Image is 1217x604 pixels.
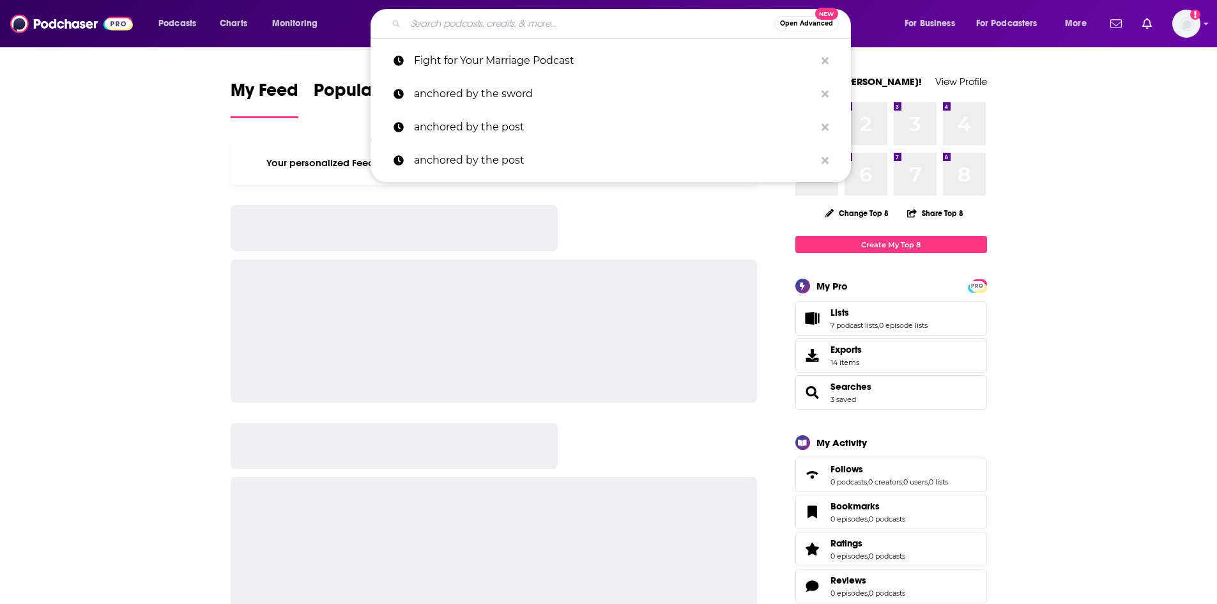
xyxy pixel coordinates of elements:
span: Logged in as luilaking [1172,10,1200,38]
a: 0 lists [929,477,948,486]
a: Ratings [800,540,825,558]
span: Popular Feed [314,79,422,109]
span: For Business [905,15,955,33]
a: Follows [800,466,825,484]
span: Lists [830,307,849,318]
button: open menu [896,13,971,34]
button: Open AdvancedNew [774,16,839,31]
div: My Pro [816,280,848,292]
span: , [868,552,869,561]
a: 0 creators [868,477,902,486]
a: Welcome [PERSON_NAME]! [795,75,922,88]
svg: Add a profile image [1190,10,1200,20]
a: View Profile [935,75,987,88]
a: My Feed [231,79,298,118]
a: 0 episodes [830,589,868,598]
img: Podchaser - Follow, Share and Rate Podcasts [10,12,133,36]
span: Ratings [795,532,987,566]
span: Open Advanced [780,20,833,27]
a: 0 podcasts [869,515,905,523]
span: For Podcasters [976,15,1037,33]
a: Fight for Your Marriage Podcast [371,44,851,77]
a: Ratings [830,538,905,549]
span: Charts [220,15,247,33]
a: 0 podcasts [830,477,867,486]
span: New [815,8,838,20]
a: Charts [211,13,255,34]
span: Bookmarks [795,495,987,529]
span: 14 items [830,358,862,367]
a: 0 episode lists [879,321,928,330]
a: Bookmarks [800,503,825,521]
a: Create My Top 8 [795,236,987,253]
a: Popular Feed [314,79,422,118]
span: Exports [800,346,825,364]
span: , [868,589,869,598]
button: open menu [968,13,1056,34]
a: Lists [800,309,825,327]
a: Reviews [800,577,825,595]
span: , [867,477,868,486]
span: PRO [970,281,985,291]
a: 0 podcasts [869,552,905,561]
div: Search podcasts, credits, & more... [383,9,863,38]
span: Ratings [830,538,862,549]
a: anchored by the post [371,144,851,177]
span: More [1065,15,1087,33]
a: 0 episodes [830,515,868,523]
span: Bookmarks [830,500,880,512]
a: Lists [830,307,928,318]
span: Exports [830,344,862,355]
p: anchored by the post [414,111,815,144]
button: Show profile menu [1172,10,1200,38]
span: , [928,477,929,486]
span: Monitoring [272,15,318,33]
button: open menu [1056,13,1103,34]
p: anchored by the sword [414,77,815,111]
span: Reviews [795,569,987,603]
a: Follows [830,463,948,475]
a: Show notifications dropdown [1105,13,1127,35]
a: 7 podcast lists [830,321,878,330]
a: Reviews [830,575,905,586]
p: Fight for Your Marriage Podcast [414,44,815,77]
span: Reviews [830,575,866,586]
span: Searches [795,375,987,410]
span: , [902,477,903,486]
span: Follows [830,463,863,475]
a: Exports [795,338,987,373]
a: Show notifications dropdown [1137,13,1157,35]
a: Searches [800,383,825,401]
span: Follows [795,458,987,492]
img: User Profile [1172,10,1200,38]
input: Search podcasts, credits, & more... [406,13,774,34]
span: , [878,321,879,330]
div: Your personalized Feed is curated based on the Podcasts, Creators, Users, and Lists that you Follow. [231,141,758,185]
a: Bookmarks [830,500,905,512]
button: Change Top 8 [818,205,897,221]
span: , [868,515,869,523]
a: anchored by the post [371,111,851,144]
span: Lists [795,301,987,336]
button: Share Top 8 [907,201,964,226]
a: 0 podcasts [869,589,905,598]
a: 0 episodes [830,552,868,561]
span: My Feed [231,79,298,109]
div: My Activity [816,437,867,449]
button: open menu [149,13,213,34]
a: anchored by the sword [371,77,851,111]
a: 0 users [903,477,928,486]
a: 3 saved [830,395,856,404]
a: Searches [830,381,871,392]
button: open menu [263,13,334,34]
span: Podcasts [158,15,196,33]
p: anchored by the post [414,144,815,177]
a: PRO [970,281,985,290]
